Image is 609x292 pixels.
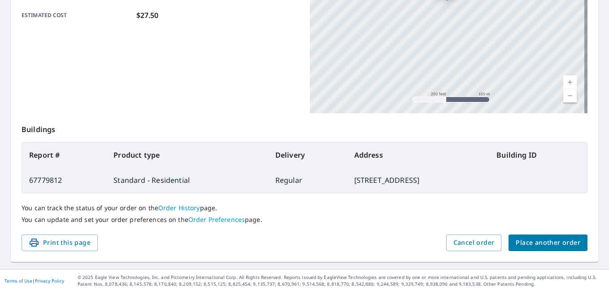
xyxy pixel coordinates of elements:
[78,274,605,288] p: © 2025 Eagle View Technologies, Inc. and Pictometry International Corp. All Rights Reserved. Repo...
[347,142,490,168] th: Address
[22,113,587,142] p: Buildings
[516,237,580,248] span: Place another order
[509,234,587,251] button: Place another order
[4,278,64,283] p: |
[22,204,587,212] p: You can track the status of your order on the page.
[158,204,200,212] a: Order History
[4,278,32,284] a: Terms of Use
[22,10,133,21] p: Estimated cost
[563,89,577,102] a: Current Level 17, Zoom Out
[106,142,268,168] th: Product type
[22,234,98,251] button: Print this page
[563,75,577,89] a: Current Level 17, Zoom In
[35,278,64,284] a: Privacy Policy
[268,168,347,193] td: Regular
[106,168,268,193] td: Standard - Residential
[29,237,91,248] span: Print this page
[188,215,245,224] a: Order Preferences
[347,168,490,193] td: [STREET_ADDRESS]
[22,216,587,224] p: You can update and set your order preferences on the page.
[489,142,587,168] th: Building ID
[136,10,159,21] p: $27.50
[22,168,106,193] td: 67779812
[268,142,347,168] th: Delivery
[22,142,106,168] th: Report #
[446,234,502,251] button: Cancel order
[453,237,495,248] span: Cancel order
